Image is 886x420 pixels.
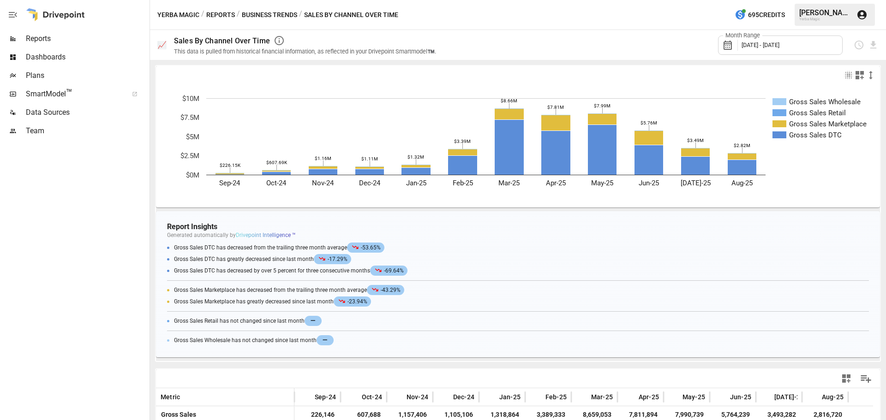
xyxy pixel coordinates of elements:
[167,232,869,238] p: Generated automatically by
[174,335,336,345] span: Gross Sales Wholesale has not changed since last month
[669,390,682,403] button: Sort
[407,154,424,160] text: $1.32M
[716,390,729,403] button: Sort
[532,390,545,403] button: Sort
[242,9,297,21] button: Business Trends
[312,179,334,187] text: Nov-24
[236,232,296,238] span: Drivepoint Intelligence ™
[174,36,270,45] div: Sales By Channel Over Time
[237,9,240,21] div: /
[501,98,517,103] text: $8.66M
[314,254,351,264] span: -17.29%
[734,143,750,148] text: $2.82M
[748,9,785,21] span: 695 Credits
[220,163,241,168] text: $226.15K
[453,179,473,187] text: Feb-25
[174,267,410,274] span: Gross Sales DTC has decreased by over 5 percent for three consecutive months
[174,287,407,293] span: Gross Sales Marketplace has decreased from the trailing three month average
[591,392,613,402] span: Mar-25
[760,390,773,403] button: Sort
[174,48,436,55] div: This data is pulled from historical financial information, as reflected in your Drivepoint Smartm...
[206,9,235,21] button: Reports
[181,390,194,403] button: Sort
[367,285,404,295] span: -43.29%
[301,390,314,403] button: Sort
[577,390,590,403] button: Sort
[26,52,148,63] span: Dashboards
[201,9,204,21] div: /
[180,152,199,160] text: $2.5M
[681,179,711,187] text: [DATE]-25
[26,107,148,118] span: Data Sources
[591,179,613,187] text: May-25
[789,131,842,139] text: Gross Sales DTC
[731,179,753,187] text: Aug-25
[182,95,199,103] text: $10M
[789,120,867,128] text: Gross Sales Marketplace
[485,390,498,403] button: Sort
[167,222,869,231] h4: Report Insights
[174,256,353,262] span: Gross Sales DTC has greatly decreased since last month
[856,368,876,389] button: Manage Columns
[157,9,199,21] button: Yerba Magic
[868,40,879,50] button: Download report
[334,296,371,307] span: -23.94%
[789,98,861,106] text: Gross Sales Wholesale
[723,31,762,40] label: Month Range
[348,390,361,403] button: Sort
[822,392,844,402] span: Aug-25
[161,392,180,402] span: Metric
[625,390,638,403] button: Sort
[359,179,381,187] text: Dec-24
[639,392,659,402] span: Apr-25
[742,41,779,48] span: [DATE] - [DATE]
[26,89,122,100] span: SmartModel
[639,179,659,187] text: Jun-25
[454,139,471,144] text: $3.39M
[315,392,336,402] span: Sep-24
[799,8,851,17] div: [PERSON_NAME]
[731,6,789,24] button: 695Credits
[808,390,821,403] button: Sort
[26,70,148,81] span: Plans
[66,87,72,99] span: ™
[393,390,406,403] button: Sort
[315,156,331,161] text: $1.16M
[453,392,474,402] span: Dec-24
[157,41,167,49] div: 📈
[641,120,657,125] text: $5.76M
[407,392,428,402] span: Nov-24
[499,392,521,402] span: Jan-25
[406,179,426,187] text: Jan-25
[266,179,287,187] text: Oct-24
[854,40,864,50] button: Schedule report
[361,156,378,161] text: $1.11M
[774,392,804,402] span: [DATE]-25
[299,9,302,21] div: /
[789,109,846,117] text: Gross Sales Retail
[687,138,704,143] text: $3.49M
[186,171,199,179] text: $0M
[26,125,148,136] span: Team
[156,84,873,207] svg: A chart.
[547,105,564,110] text: $7.81M
[370,266,407,276] span: -69.64%
[26,33,148,44] span: Reports
[219,179,240,187] text: Sep-24
[174,298,373,305] span: Gross Sales Marketplace has greatly decreased since last month
[799,17,851,21] div: Yerba Magic
[174,316,324,326] span: Gross Sales Retail has not changed since last month
[174,244,387,251] span: Gross Sales DTC has decreased from the trailing three month average
[347,243,384,253] span: -53.65%
[180,113,199,122] text: $7.5M
[546,179,566,187] text: Apr-25
[594,103,611,108] text: $7.99M
[730,392,751,402] span: Jun-25
[266,160,287,165] text: $607.69K
[682,392,705,402] span: May-25
[439,390,452,403] button: Sort
[498,179,520,187] text: Mar-25
[362,392,382,402] span: Oct-24
[545,392,567,402] span: Feb-25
